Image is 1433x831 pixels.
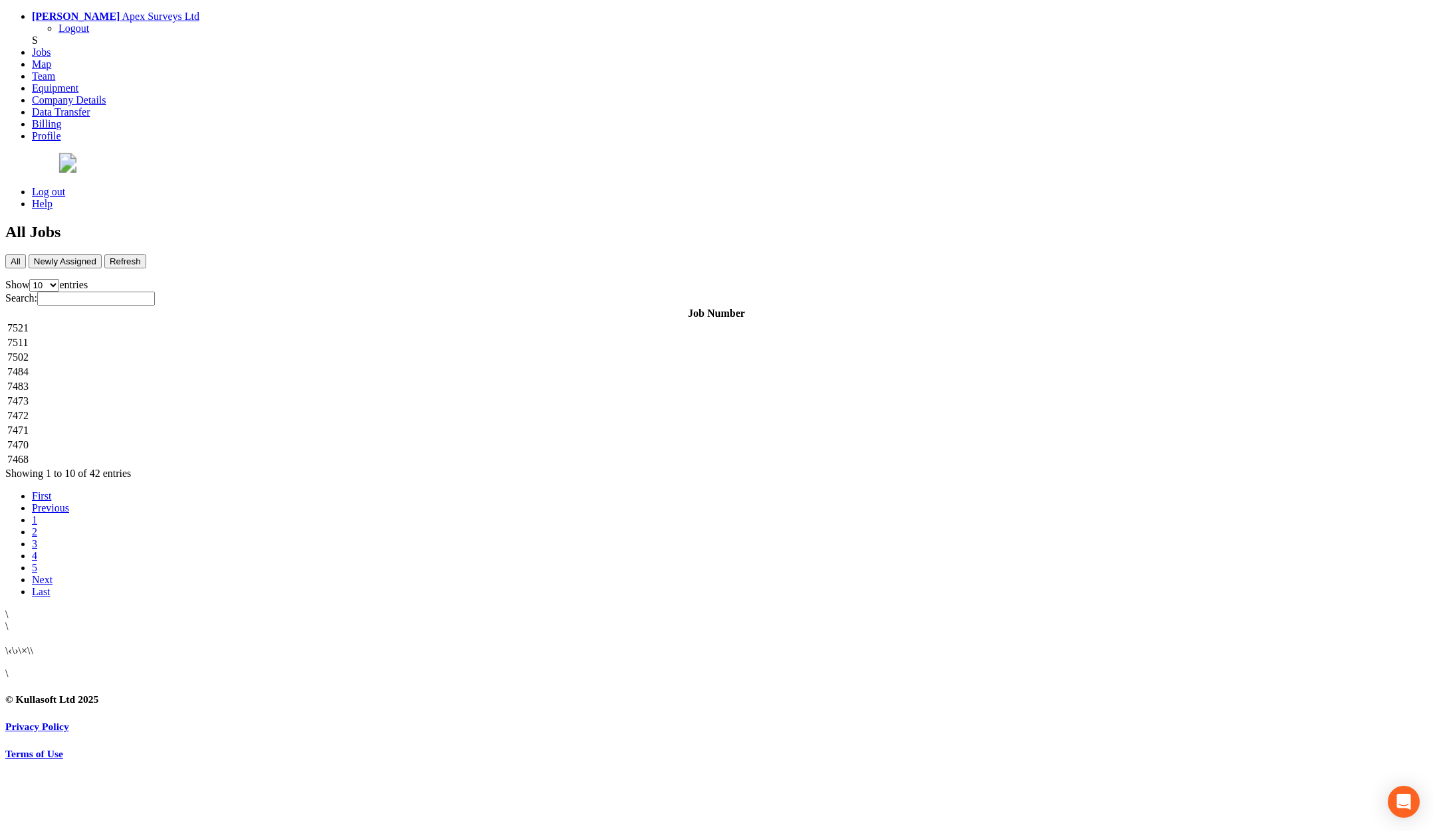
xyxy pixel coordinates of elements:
a: Data Transfer [32,106,90,118]
strong: [PERSON_NAME] [32,11,120,22]
a: ‹ [8,645,11,656]
th: Job Number: activate to sort column ascending [7,307,1426,320]
td: 7468 [7,453,1426,466]
a: [PERSON_NAME] Apex Surveys Ltd [32,11,199,22]
td: 7511 [7,336,1426,349]
div: \ \ \ \ \ \ \ \ [5,608,1428,680]
td: 7470 [7,438,1426,452]
td: 7471 [7,424,1426,437]
select: Showentries [29,279,59,292]
a: 5 [32,562,37,573]
td: 7484 [7,365,1426,379]
td: 7472 [7,409,1426,422]
a: Company Details [32,94,106,106]
button: All [5,254,26,268]
a: × [21,645,27,656]
a: Previous [32,502,69,513]
td: 7483 [7,380,1426,393]
a: Privacy Policy [5,721,69,732]
a: Log out [32,186,65,197]
a: 1 [32,514,37,525]
div: S [32,35,1428,46]
a: Help [32,198,53,209]
a: First [32,490,51,502]
a: Last [32,586,51,597]
a: Profile [32,130,61,141]
label: Show entries [5,279,88,290]
button: Refresh [104,254,146,268]
a: › [15,645,18,656]
a: 3 [32,538,37,549]
a: 2 [32,526,37,537]
a: Equipment [32,82,78,94]
input: Search: [37,292,155,306]
td: 7521 [7,322,1426,335]
small: © Kullasoft Ltd 2025 [5,693,98,705]
a: Terms of Use [5,748,63,759]
a: Map [32,58,51,70]
div: Open Intercom Messenger [1388,786,1420,818]
button: Newly Assigned [29,254,102,268]
a: Billing [32,118,61,130]
td: 7502 [7,351,1426,364]
a: Team [32,70,55,82]
a: Next [32,574,53,585]
td: 7473 [7,395,1426,408]
label: Search: [5,292,155,304]
div: Showing 1 to 10 of 42 entries [5,468,1428,480]
span: Apex Surveys Ltd [122,11,199,22]
h2: All Jobs [5,223,1428,241]
a: Logout [58,23,89,34]
a: 4 [32,550,37,561]
a: Jobs [32,46,51,58]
